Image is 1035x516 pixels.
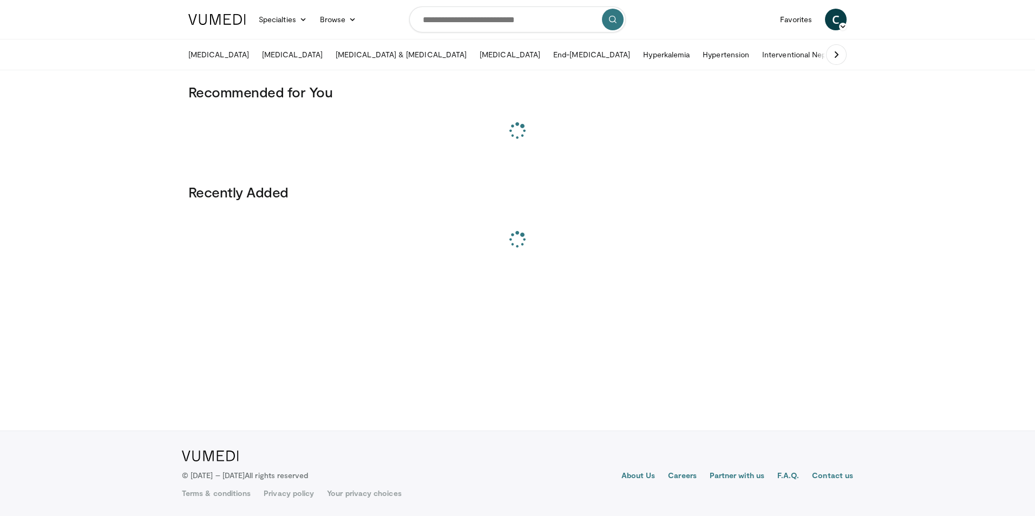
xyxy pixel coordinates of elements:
[473,44,547,65] a: [MEDICAL_DATA]
[547,44,637,65] a: End-[MEDICAL_DATA]
[777,470,799,483] a: F.A.Q.
[256,44,329,65] a: [MEDICAL_DATA]
[252,9,313,30] a: Specialties
[812,470,853,483] a: Contact us
[245,471,308,480] span: All rights reserved
[182,470,309,481] p: © [DATE] – [DATE]
[188,14,246,25] img: VuMedi Logo
[696,44,756,65] a: Hypertension
[329,44,473,65] a: [MEDICAL_DATA] & [MEDICAL_DATA]
[621,470,656,483] a: About Us
[313,9,363,30] a: Browse
[825,9,847,30] a: C
[182,44,256,65] a: [MEDICAL_DATA]
[264,488,314,499] a: Privacy policy
[710,470,764,483] a: Partner with us
[188,83,847,101] h3: Recommended for You
[756,44,859,65] a: Interventional Nephrology
[637,44,696,65] a: Hyperkalemia
[668,470,697,483] a: Careers
[327,488,401,499] a: Your privacy choices
[774,9,818,30] a: Favorites
[182,451,239,461] img: VuMedi Logo
[409,6,626,32] input: Search topics, interventions
[188,183,847,201] h3: Recently Added
[182,488,251,499] a: Terms & conditions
